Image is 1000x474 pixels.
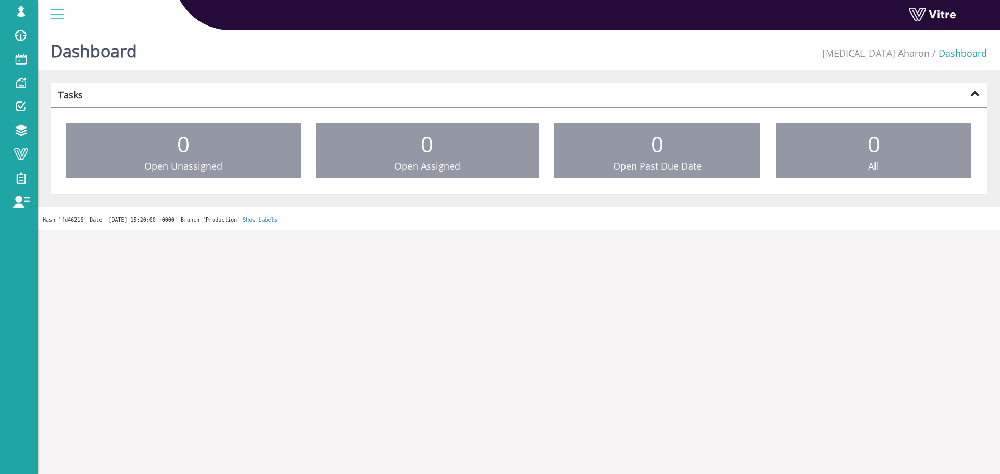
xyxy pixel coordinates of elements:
[868,160,879,172] span: All
[822,47,930,59] a: [MEDICAL_DATA] Aharon
[43,217,240,223] span: Hash 'fd46216' Date '[DATE] 15:20:00 +0000' Branch 'Production'
[868,129,880,159] span: 0
[394,160,460,172] span: Open Assigned
[930,47,987,60] li: Dashboard
[421,129,433,159] span: 0
[177,129,190,159] span: 0
[554,123,761,178] a: 0 Open Past Due Date
[144,160,222,172] span: Open Unassigned
[243,217,277,223] a: Show Labels
[776,123,971,178] a: 0 All
[316,123,539,178] a: 0 Open Assigned
[651,129,664,159] span: 0
[51,26,137,70] h1: Dashboard
[58,88,83,101] strong: Tasks
[66,123,301,178] a: 0 Open Unassigned
[613,160,702,172] span: Open Past Due Date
